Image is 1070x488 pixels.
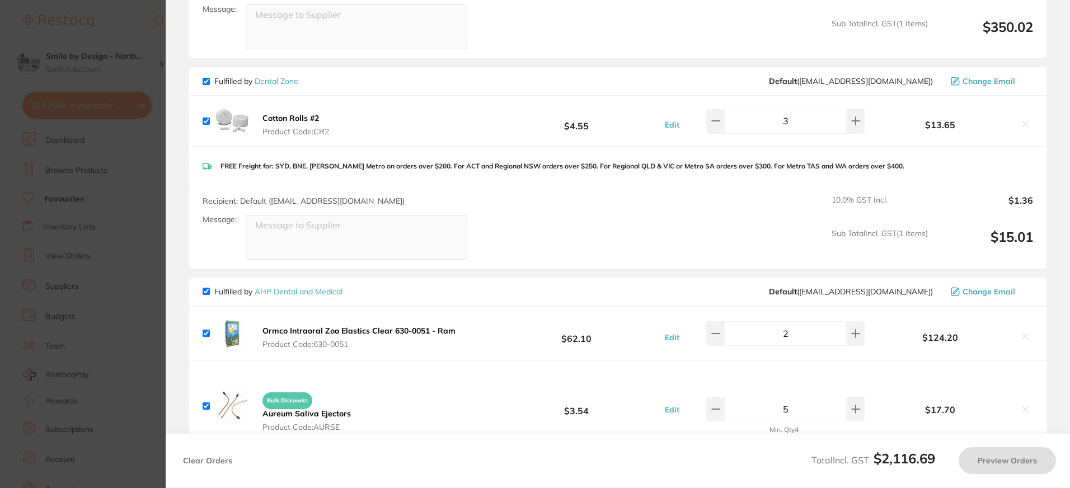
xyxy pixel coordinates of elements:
b: $17.70 [867,405,1013,415]
button: Ormco Intraoral Zoo Elastics Clear 630-0051 - Ram Product Code:630-0051 [259,326,459,349]
span: orders@ahpdentalmedical.com.au [769,287,933,296]
b: $4.55 [493,111,659,132]
span: Bulk Discounts [262,392,312,409]
b: Default [769,76,797,86]
label: Message: [203,4,237,14]
output: $15.01 [937,229,1033,260]
p: Fulfilled by [214,287,342,296]
span: 10.0 % GST Incl. [832,195,928,220]
button: Edit [661,120,683,130]
p: FREE Freight for: SYD, BNE, [PERSON_NAME] Metro on orders over $200. For ACT and Regional NSW ord... [220,162,904,170]
b: $124.20 [867,332,1013,342]
button: Preview Orders [959,447,1056,474]
button: Cotton Rolls #2 Product Code:CR2 [259,113,332,137]
span: Recipient: Default ( [EMAIL_ADDRESS][DOMAIN_NAME] ) [203,196,405,206]
span: Sub Total Incl. GST ( 1 Items) [832,229,928,260]
b: Ormco Intraoral Zoo Elastics Clear 630-0051 - Ram [262,326,456,336]
img: dDl0ZDA5OA [214,388,250,424]
small: Min. Qty 4 [769,426,799,434]
output: $1.36 [937,195,1033,220]
span: Change Email [963,287,1015,296]
b: Cotton Rolls #2 [262,113,319,123]
button: Change Email [947,76,1033,86]
output: $350.02 [937,19,1033,50]
a: AHP Dental and Medical [255,287,342,297]
b: $3.54 [493,396,659,416]
b: $13.65 [867,120,1013,130]
b: $62.10 [493,323,659,344]
p: Fulfilled by [214,77,298,86]
a: Dental Zone [255,76,298,86]
button: Edit [661,405,683,415]
span: Product Code: 630-0051 [262,340,456,349]
span: Change Email [963,77,1015,86]
button: Clear Orders [180,447,236,474]
label: Message: [203,215,237,224]
img: NGtmemNnbQ [214,108,250,135]
span: hello@dentalzone.com.au [769,77,933,86]
img: MTY1dWhpNQ [214,316,250,351]
span: Product Code: AURSE [262,423,351,431]
span: Sub Total Incl. GST ( 1 Items) [832,19,928,50]
button: Edit [661,332,683,342]
span: Total Incl. GST [811,454,935,466]
b: Aureum Saliva Ejectors [262,409,351,419]
button: Change Email [947,287,1033,297]
b: Default [769,287,797,297]
b: $2,116.69 [874,450,935,467]
span: Product Code: CR2 [262,127,329,136]
button: Bulk Discounts Aureum Saliva Ejectors Product Code:AURSE [259,387,354,432]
